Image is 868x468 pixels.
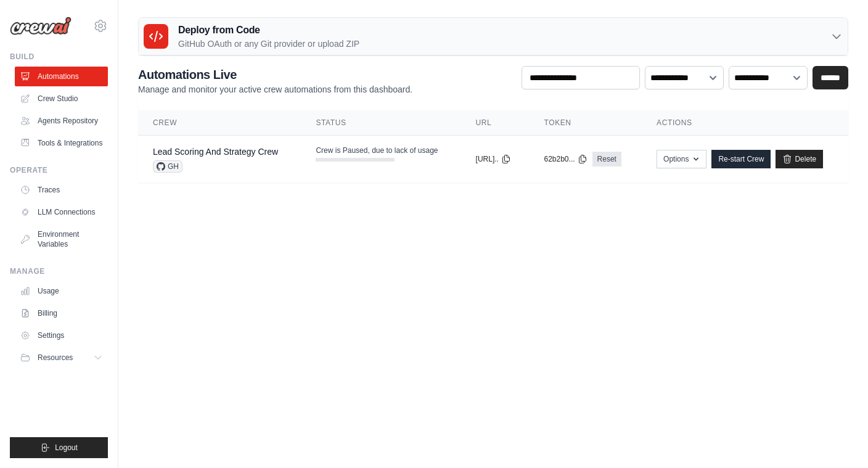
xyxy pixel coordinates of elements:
[15,111,108,131] a: Agents Repository
[316,146,438,155] span: Crew is Paused, due to lack of usage
[657,150,706,168] button: Options
[806,409,868,468] iframe: Chat Widget
[15,303,108,323] a: Billing
[15,281,108,301] a: Usage
[10,52,108,62] div: Build
[10,17,72,35] img: Logo
[461,110,530,136] th: URL
[15,67,108,86] a: Automations
[138,66,412,83] h2: Automations Live
[15,133,108,153] a: Tools & Integrations
[38,353,73,363] span: Resources
[10,266,108,276] div: Manage
[15,202,108,222] a: LLM Connections
[153,160,182,173] span: GH
[15,348,108,367] button: Resources
[544,154,588,164] button: 62b2b0...
[55,443,78,453] span: Logout
[592,152,621,166] a: Reset
[138,110,301,136] th: Crew
[178,38,359,50] p: GitHub OAuth or any Git provider or upload ZIP
[530,110,642,136] th: Token
[301,110,461,136] th: Status
[15,224,108,254] a: Environment Variables
[10,165,108,175] div: Operate
[138,83,412,96] p: Manage and monitor your active crew automations from this dashboard.
[642,110,848,136] th: Actions
[15,326,108,345] a: Settings
[711,150,771,168] a: Re-start Crew
[10,437,108,458] button: Logout
[776,150,823,168] a: Delete
[15,180,108,200] a: Traces
[178,23,359,38] h3: Deploy from Code
[15,89,108,109] a: Crew Studio
[153,147,278,157] a: Lead Scoring And Strategy Crew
